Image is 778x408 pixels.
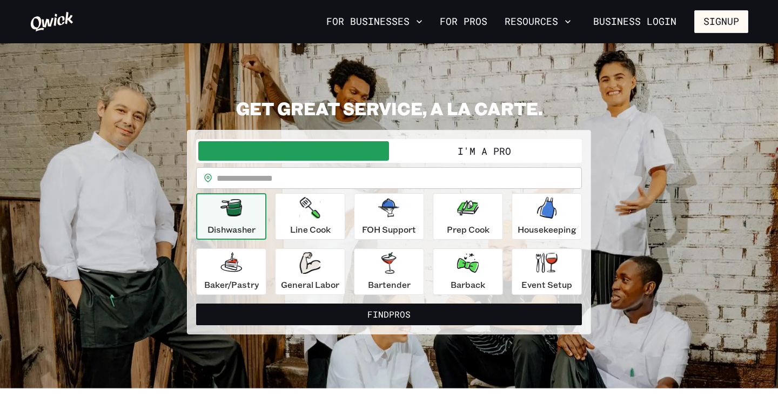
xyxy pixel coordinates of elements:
[521,278,572,291] p: Event Setup
[322,12,427,31] button: For Businesses
[435,12,492,31] a: For Pros
[290,223,331,236] p: Line Cook
[500,12,575,31] button: Resources
[281,278,339,291] p: General Labor
[196,304,582,325] button: FindPros
[354,248,424,295] button: Bartender
[187,97,591,119] h2: GET GREAT SERVICE, A LA CARTE.
[196,193,266,240] button: Dishwasher
[433,248,503,295] button: Barback
[362,223,416,236] p: FOH Support
[354,193,424,240] button: FOH Support
[368,278,411,291] p: Bartender
[275,248,345,295] button: General Labor
[389,141,580,161] button: I'm a Pro
[451,278,485,291] p: Barback
[512,193,582,240] button: Housekeeping
[518,223,576,236] p: Housekeeping
[694,10,748,33] button: Signup
[584,10,686,33] a: Business Login
[207,223,256,236] p: Dishwasher
[196,248,266,295] button: Baker/Pastry
[204,278,259,291] p: Baker/Pastry
[198,141,389,161] button: I'm a Business
[275,193,345,240] button: Line Cook
[433,193,503,240] button: Prep Cook
[512,248,582,295] button: Event Setup
[447,223,489,236] p: Prep Cook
